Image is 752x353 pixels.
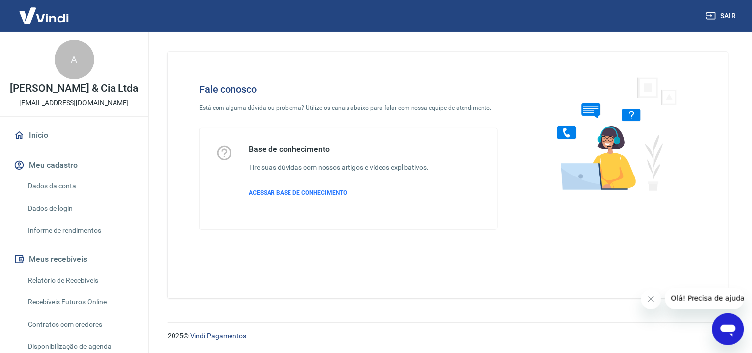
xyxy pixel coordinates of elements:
img: Vindi [12,0,76,31]
span: Olá! Precisa de ajuda? [6,7,83,15]
a: Início [12,124,136,146]
button: Meus recebíveis [12,248,136,270]
p: [EMAIL_ADDRESS][DOMAIN_NAME] [19,98,129,108]
h4: Fale conosco [199,83,498,95]
button: Sair [704,7,740,25]
a: Relatório de Recebíveis [24,270,136,291]
a: Informe de rendimentos [24,220,136,240]
a: Recebíveis Futuros Online [24,292,136,312]
a: Dados da conta [24,176,136,196]
iframe: Botão para abrir a janela de mensagens [712,313,744,345]
img: Fale conosco [537,67,688,200]
p: [PERSON_NAME] & Cia Ltda [10,83,138,94]
p: 2025 © [168,331,728,341]
a: ACESSAR BASE DE CONHECIMENTO [249,188,429,197]
h5: Base de conhecimento [249,144,429,154]
a: Vindi Pagamentos [190,332,246,340]
iframe: Mensagem da empresa [665,288,744,309]
a: Dados de login [24,198,136,219]
a: Contratos com credores [24,314,136,335]
iframe: Fechar mensagem [641,290,661,309]
div: A [55,40,94,79]
h6: Tire suas dúvidas com nossos artigos e vídeos explicativos. [249,162,429,173]
p: Está com alguma dúvida ou problema? Utilize os canais abaixo para falar com nossa equipe de atend... [199,103,498,112]
span: ACESSAR BASE DE CONHECIMENTO [249,189,347,196]
button: Meu cadastro [12,154,136,176]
